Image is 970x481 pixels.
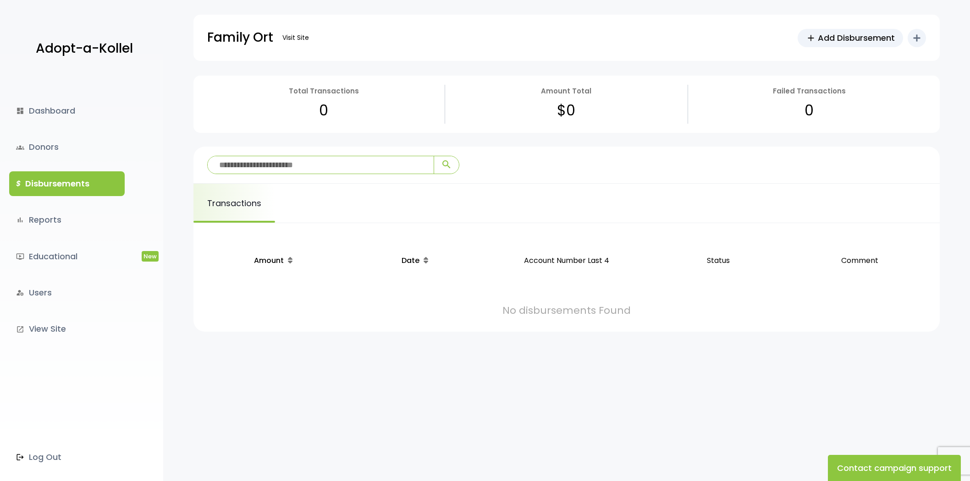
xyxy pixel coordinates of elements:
button: search [434,156,459,174]
p: Failed Transactions [773,85,846,97]
a: Log Out [9,445,125,470]
a: $Disbursements [9,171,125,196]
a: dashboardDashboard [9,98,125,123]
p: 0 [805,97,814,124]
span: New [142,251,159,262]
p: Comment [793,245,927,277]
p: $0 [557,97,575,124]
span: search [441,159,452,170]
span: add [806,33,816,43]
p: Amount Total [541,85,591,97]
a: launchView Site [9,317,125,341]
a: addAdd Disbursement [798,29,903,47]
i: add [911,33,922,44]
p: 0 [319,97,328,124]
a: manage_accountsUsers [9,280,125,305]
span: groups [16,143,24,152]
p: Adopt-a-Kollel [36,37,133,60]
span: Date [402,255,419,266]
p: Account Number Last 4 [489,245,644,277]
i: $ [16,177,21,191]
a: ondemand_videoEducationalNew [9,244,125,269]
p: Family Ort [207,26,273,49]
td: No disbursements Found [203,289,931,322]
a: Transactions [193,184,275,223]
span: Amount [254,255,284,266]
i: launch [16,325,24,333]
i: manage_accounts [16,289,24,297]
p: Total Transactions [289,85,359,97]
a: Visit Site [278,29,314,47]
a: Adopt-a-Kollel [31,27,133,71]
a: groupsDonors [9,135,125,159]
i: ondemand_video [16,252,24,261]
span: Add Disbursement [818,32,895,44]
i: dashboard [16,107,24,115]
i: bar_chart [16,216,24,224]
a: bar_chartReports [9,208,125,232]
button: add [908,29,926,47]
button: Contact campaign support [828,455,961,481]
p: Status [651,245,785,277]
